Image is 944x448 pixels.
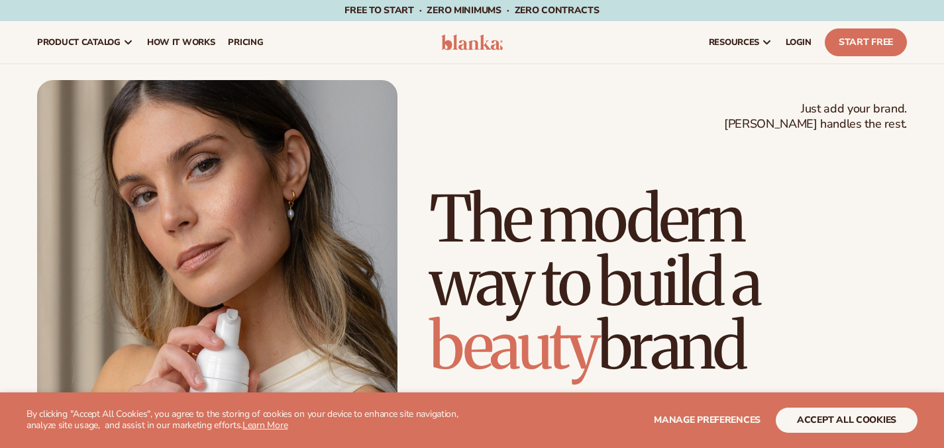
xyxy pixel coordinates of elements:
span: Free to start · ZERO minimums · ZERO contracts [344,4,599,17]
a: product catalog [30,21,140,64]
span: pricing [228,37,263,48]
span: LOGIN [786,37,812,48]
span: product catalog [37,37,121,48]
span: beauty [429,306,598,386]
a: How It Works [140,21,222,64]
span: Manage preferences [654,414,760,426]
span: How It Works [147,37,215,48]
img: logo [441,34,503,50]
a: Start Free [825,28,907,56]
span: resources [709,37,759,48]
a: Learn More [242,419,288,431]
a: LOGIN [779,21,818,64]
button: Manage preferences [654,408,760,433]
span: Just add your brand. [PERSON_NAME] handles the rest. [724,101,907,132]
button: accept all cookies [776,408,918,433]
a: pricing [221,21,270,64]
p: By clicking "Accept All Cookies", you agree to the storing of cookies on your device to enhance s... [26,409,489,431]
h1: The modern way to build a brand [429,187,907,378]
a: resources [702,21,779,64]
